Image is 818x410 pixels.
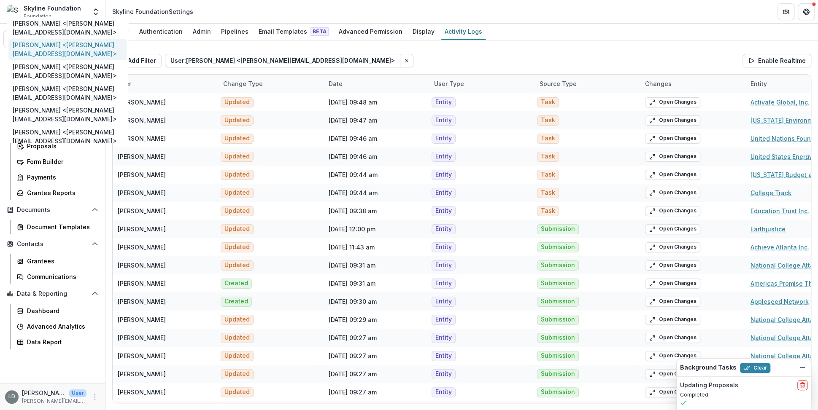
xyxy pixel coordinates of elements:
div: [PERSON_NAME] [118,333,166,342]
span: Entity [435,352,452,359]
div: Date [324,75,429,93]
div: [DATE] 09:44 am [329,170,378,179]
div: Form Builder [27,157,95,166]
span: Updated [224,207,250,214]
div: [PERSON_NAME] [118,116,166,125]
div: [DATE] 09:31 am [329,279,375,288]
h2: Updating Proposals [680,382,738,389]
div: User [113,75,218,93]
span: Submission [541,316,575,323]
button: Open Changes [645,224,700,234]
button: Open Changes [645,315,700,325]
div: Source Type [535,75,640,93]
button: More [90,392,100,402]
p: User [69,389,86,397]
a: Data Report [13,335,102,349]
div: Entity [745,79,772,88]
span: Entity [435,99,452,106]
span: Entity [435,225,452,233]
a: Grantee Reports [13,186,102,200]
div: User Type [429,79,469,88]
button: Open Changes [645,170,700,180]
div: [DATE] 09:46 am [329,134,377,143]
a: Achieve Atlanta Inc. [751,243,809,252]
div: Pipelines [218,25,252,38]
a: Document Templates [13,220,102,234]
div: [DATE] 09:46 am [329,152,377,161]
span: Updated [224,244,250,251]
span: Entity [435,370,452,378]
div: [DATE] 09:30 am [329,297,377,306]
span: Task [541,153,555,160]
a: Education Trust Inc. [751,206,809,215]
span: Updated [224,370,250,378]
button: Open Changes [645,97,700,107]
span: Entity [435,280,452,287]
div: Advanced Analytics [27,322,95,331]
div: Skyline Foundation [24,4,81,13]
div: User Type [429,75,535,93]
div: Data Report [27,338,95,346]
div: Payments [27,173,95,182]
span: Data & Reporting [17,290,88,297]
span: Task [541,135,555,142]
button: Enable Realtime [742,54,811,67]
span: Entity [435,207,452,214]
button: Open Changes [645,387,700,397]
div: Date [324,79,348,88]
a: Advanced Analytics [13,319,102,333]
button: Open entity switcher [90,3,102,20]
a: Communications [13,270,102,284]
div: Grantees [27,257,95,265]
span: Submission [541,389,575,396]
button: Open Data & Reporting [3,287,102,300]
a: Dashboard [3,71,102,85]
span: Documents [17,206,88,214]
div: Changes [640,79,677,88]
div: Source Type [535,79,582,88]
a: Activate Global, Inc. [751,98,810,107]
img: Skyline Foundation [7,5,20,19]
span: Task [541,207,555,214]
div: [DATE] 09:47 am [329,116,377,125]
span: Task [541,189,555,196]
div: [PERSON_NAME] [118,152,166,161]
div: [PERSON_NAME] [118,388,166,397]
div: Proposals [27,142,95,150]
button: Open Changes [645,351,700,361]
div: [PERSON_NAME] [118,170,166,179]
div: Display [409,25,438,38]
button: Open Activity [3,88,102,102]
div: [DATE] 09:48 am [329,98,377,107]
span: Updated [224,262,250,269]
p: [PERSON_NAME] <[PERSON_NAME][EMAIL_ADDRESS][DOMAIN_NAME]> [13,106,122,123]
button: Open Changes [645,297,700,307]
span: Created [224,280,248,287]
div: [PERSON_NAME] [118,261,166,270]
button: Open Changes [645,134,700,144]
a: Dashboard [13,304,102,318]
span: Foundation [24,13,51,20]
div: Change Type [218,79,268,88]
p: [PERSON_NAME] [22,389,66,397]
button: Open Changes [645,369,700,379]
button: Clear [400,54,413,67]
div: Change Type [218,75,324,93]
span: Contacts [17,241,88,248]
button: Notifications9 [3,54,102,67]
a: Grantees [13,254,102,268]
div: Admin [189,25,214,38]
div: Skyline Foundation Settings [112,7,193,16]
div: [DATE] 09:27 am [329,388,377,397]
span: Submission [541,352,575,359]
div: [PERSON_NAME] [118,206,166,215]
span: Task [541,117,555,124]
button: Open Changes [645,333,700,343]
button: Open Changes [645,115,700,126]
a: Display [409,24,438,40]
div: [DATE] 09:31 am [329,261,375,270]
p: [PERSON_NAME][EMAIL_ADDRESS][DOMAIN_NAME] [22,397,86,405]
button: Open Changes [645,260,700,271]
